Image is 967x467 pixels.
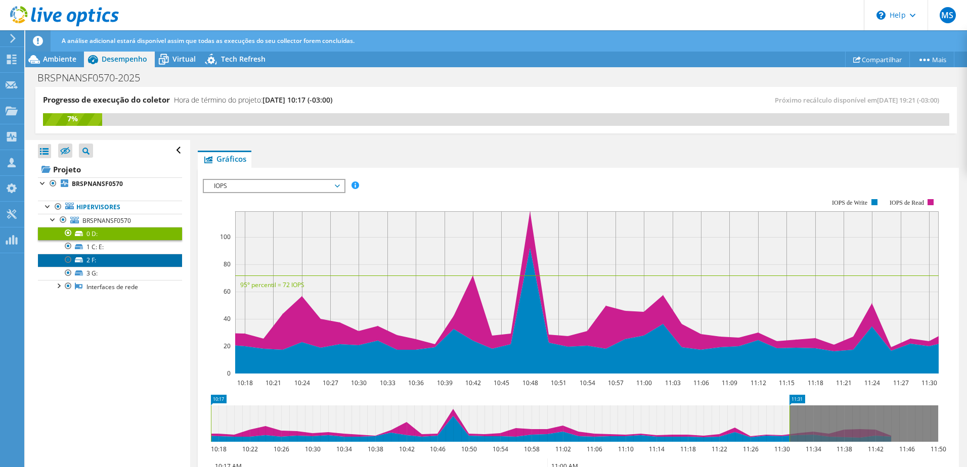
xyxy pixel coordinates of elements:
text: 11:06 [693,379,709,387]
text: 11:50 [930,445,946,453]
a: 0 D: [38,227,182,240]
text: 10:38 [367,445,383,453]
span: Ambiente [43,54,76,64]
text: 10:18 [210,445,226,453]
a: 1 C: E: [38,240,182,253]
text: 10:57 [607,379,623,387]
text: 10:18 [237,379,252,387]
text: 11:10 [618,445,633,453]
text: 11:09 [721,379,737,387]
text: IOPS de Write [832,199,867,206]
text: 10:48 [522,379,538,387]
a: BRSPNANSF0570 [38,214,182,227]
h1: BRSPNANSF0570-2025 [33,72,156,83]
text: 10:54 [579,379,595,387]
text: IOPS de Read [890,199,924,206]
text: 10:24 [294,379,310,387]
text: 11:30 [921,379,937,387]
h4: Hora de término do projeto: [174,95,332,106]
span: MS [940,7,956,23]
text: 11:46 [899,445,914,453]
text: 11:12 [750,379,766,387]
a: Mais [909,52,954,67]
svg: \n [876,11,886,20]
span: Próximo recálculo disponível em [775,96,944,105]
div: 7% [43,113,102,124]
text: 10:39 [436,379,452,387]
text: 10:26 [273,445,289,453]
text: 10:30 [304,445,320,453]
text: 11:14 [648,445,664,453]
span: Virtual [172,54,196,64]
text: 10:58 [523,445,539,453]
text: 95° percentil = 72 IOPS [240,281,304,289]
text: 11:21 [836,379,851,387]
text: 11:00 [636,379,651,387]
text: 10:54 [492,445,508,453]
text: 60 [224,287,231,296]
text: 10:22 [242,445,257,453]
text: 11:03 [665,379,680,387]
text: 40 [224,314,231,323]
b: BRSPNANSF0570 [72,179,123,188]
text: 0 [227,369,231,378]
text: 10:33 [379,379,395,387]
text: 11:27 [893,379,908,387]
span: IOPS [209,180,339,192]
text: 11:15 [778,379,794,387]
text: 10:45 [493,379,509,387]
span: [DATE] 19:21 (-03:00) [877,96,939,105]
a: Interfaces de rede [38,280,182,293]
text: 10:42 [465,379,480,387]
text: 11:18 [807,379,823,387]
a: BRSPNANSF0570 [38,177,182,191]
text: 11:02 [555,445,570,453]
text: 11:38 [836,445,852,453]
span: A análise adicional estará disponível assim que todas as execuções do seu collector forem concluí... [62,36,355,45]
text: 10:51 [550,379,566,387]
text: 11:22 [711,445,727,453]
text: 10:50 [461,445,476,453]
span: Tech Refresh [221,54,266,64]
text: 10:46 [429,445,445,453]
span: [DATE] 10:17 (-03:00) [262,95,332,105]
span: BRSPNANSF0570 [82,216,131,225]
text: 11:18 [680,445,695,453]
a: 2 F: [38,254,182,267]
text: 11:26 [742,445,758,453]
text: 11:42 [867,445,883,453]
text: 11:34 [805,445,821,453]
text: 10:36 [408,379,423,387]
text: 10:21 [265,379,281,387]
a: Hipervisores [38,201,182,214]
a: Projeto [38,161,182,177]
text: 10:34 [336,445,351,453]
span: Gráficos [203,154,246,164]
text: 10:30 [350,379,366,387]
text: 11:24 [864,379,880,387]
a: 3 G: [38,267,182,280]
a: Compartilhar [845,52,910,67]
text: 20 [224,342,231,350]
span: Desempenho [102,54,147,64]
text: 10:27 [322,379,338,387]
text: 11:30 [774,445,789,453]
text: 10:42 [399,445,414,453]
text: 100 [220,232,231,241]
text: 11:06 [586,445,602,453]
text: 80 [224,260,231,268]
